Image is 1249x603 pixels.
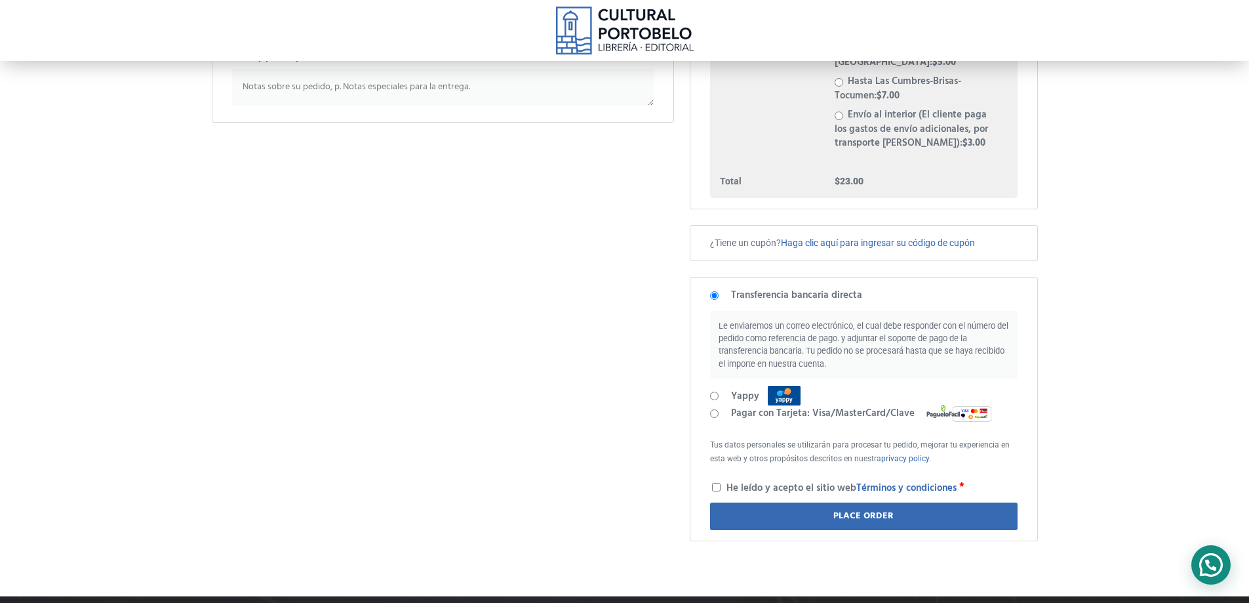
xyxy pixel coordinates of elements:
[835,107,988,152] label: Envío al interior (El cliente paga los gastos de envío adicionales, por transporte [PERSON_NAME]):
[1191,545,1231,585] div: Contactar por WhatsApp
[932,54,938,70] span: $
[710,503,1017,530] button: Place order
[835,176,840,186] span: $
[835,73,961,104] label: Hasta Las Cumbres-Brisas-Tocumen:
[710,236,1017,250] p: ¿Tiene un cupón?
[877,88,900,104] bdi: 7.00
[720,165,835,188] th: Total
[731,405,997,421] label: Pagar con Tarjeta: Visa/MasterCard/Clave
[959,479,964,495] abbr: required
[731,287,862,303] label: Transferencia bancaria directa
[712,483,721,491] input: He leído y acepto el sitio webTérminos y condiciones *
[932,54,956,70] bdi: 5.00
[881,454,929,463] a: privacy policy
[731,388,804,404] label: Yappy
[920,404,997,422] img: Pagar con Tarjeta: Visa/MasterCard/Clave
[877,88,882,104] span: $
[726,480,957,496] span: He leído y acepto el sitio web
[835,176,863,186] bdi: 23.00
[710,438,1017,466] p: Tus datos personales se utilizarán para procesar tu pedido, mejorar tu experiencia en esta web y ...
[781,238,975,248] a: Haga clic aquí para ingresar su código de cupón
[962,135,968,151] span: $
[764,386,804,405] img: Yappy
[856,480,957,496] a: Términos y condiciones
[719,320,1009,370] p: Le enviaremos un correo electrónico, el cual debe responder con el número del pedido como referen...
[962,135,985,151] bdi: 3.00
